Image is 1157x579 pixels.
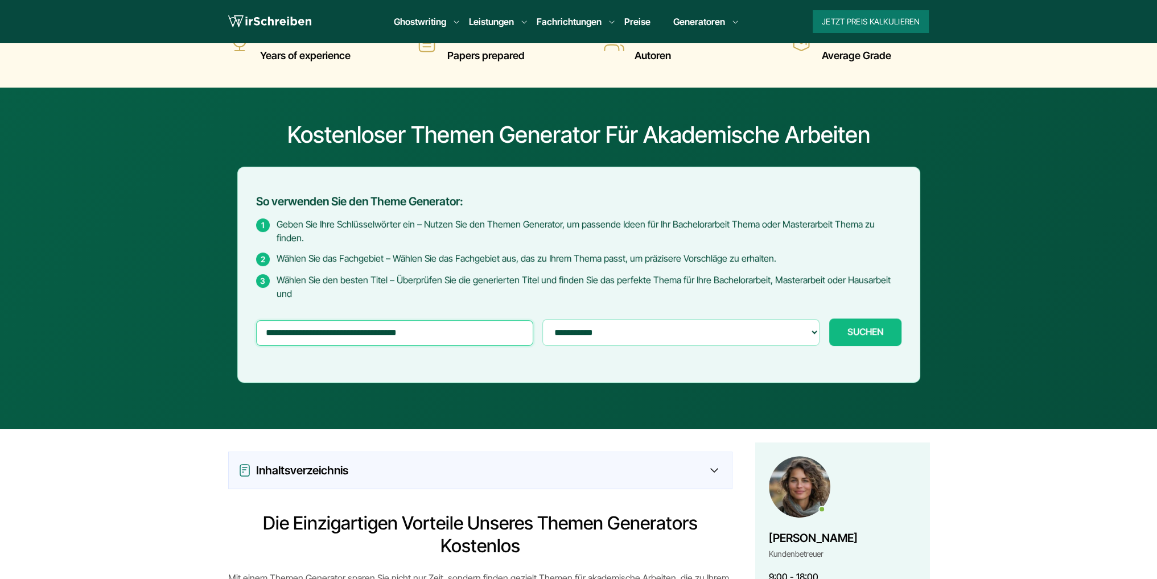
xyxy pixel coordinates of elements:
[228,13,311,30] img: logo wirschreiben
[769,547,858,561] div: Kundenbetreuer
[256,251,901,266] li: Wählen Sie das Fachgebiet – Wählen Sie das Fachgebiet aus, das zu Ihrem Thema passt, um präzisere...
[256,218,270,232] span: 1
[256,217,901,245] li: Geben Sie Ihre Schlüsselwörter ein – Nutzen Sie den Themen Generator, um passende Ideen für Ihr B...
[847,326,883,337] span: SUCHEN
[228,512,732,557] h2: Die einzigartigen Vorteile unseres Themen Generators kostenlos
[469,15,514,28] a: Leistungen
[256,273,901,300] li: Wählen Sie den besten Titel – Überprüfen Sie die generierten Titel und finden Sie das perfekte Th...
[822,47,891,65] span: Average Grade
[9,121,1148,148] h1: Kostenloser Themen Generator für akademische Arbeiten
[256,253,270,266] span: 2
[256,274,270,288] span: 3
[813,10,929,33] button: Jetzt Preis kalkulieren
[256,195,901,208] h2: So verwenden Sie den Theme Generator:
[447,47,525,65] span: Papers prepared
[769,456,830,518] img: Maria Kaufman
[394,15,446,28] a: Ghostwriting
[238,461,723,479] div: Inhaltsverzeichnis
[673,15,725,28] a: Generatoren
[260,47,351,65] span: Years of experience
[537,15,602,28] a: Fachrichtungen
[829,319,901,346] button: SUCHEN
[769,529,858,547] div: [PERSON_NAME]
[624,16,650,27] a: Preise
[635,47,671,65] span: Autoren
